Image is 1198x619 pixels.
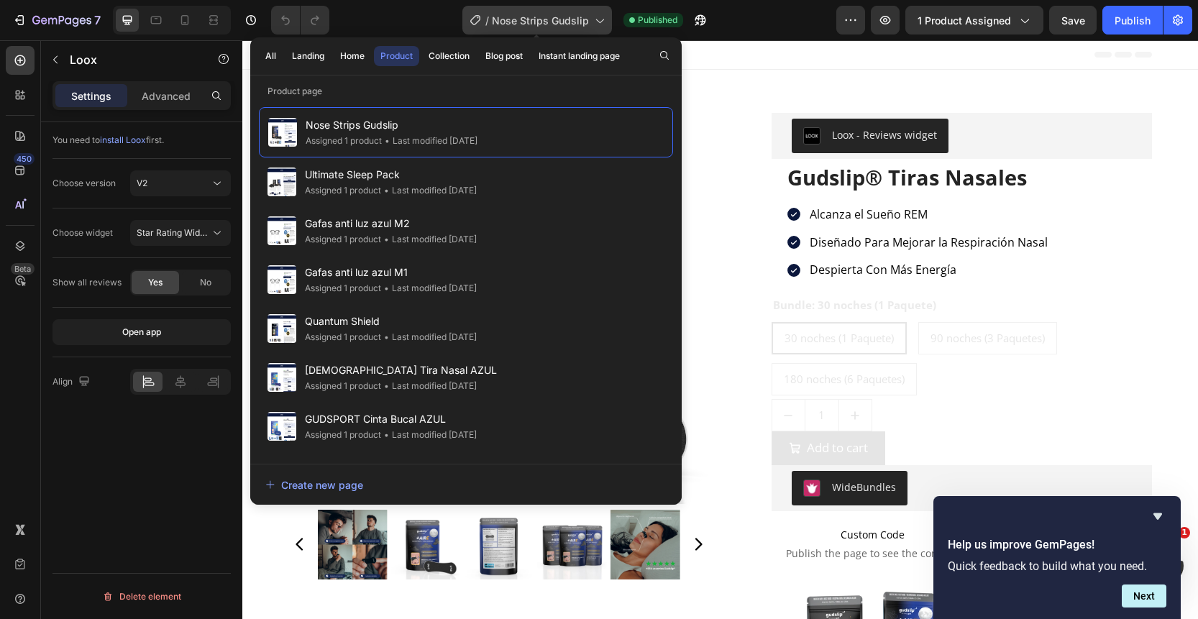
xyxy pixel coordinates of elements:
div: Align [52,372,93,392]
div: Publish [1115,13,1151,28]
button: Blog post [479,46,529,66]
input: quantity [562,359,597,390]
button: Product [374,46,419,66]
div: Assigned 1 product [306,134,382,148]
span: Ultimate Sleep Pack [305,166,477,183]
div: Assigned 1 product [305,330,381,344]
span: Quantum Shield [305,313,477,330]
div: Create new page [265,477,363,492]
button: Loox - Reviews widget [549,78,706,113]
span: 1 [1179,527,1190,538]
div: Last modified [DATE] [382,134,477,148]
img: Wide%20Bundles.png [561,439,578,457]
button: increment [597,359,629,390]
span: • [384,234,389,244]
img: loox.png [561,87,578,104]
span: • [384,380,389,391]
button: Landing [285,46,331,66]
div: You need to first. [52,134,231,147]
span: Gafas anti luz azul M2 [305,215,477,232]
div: Collection [429,50,470,63]
h2: Pack Sueño Reparador [722,540,895,559]
div: Assigned 1 product [305,379,381,393]
span: • [384,331,389,342]
h2: Help us improve GemPages! [948,536,1166,554]
span: Gafas anti luz azul M1 [305,264,477,281]
span: • [384,283,389,293]
span: / [485,13,489,28]
div: Assigned 1 product [305,183,381,198]
div: Open app [122,326,161,339]
span: 180 noches (6 Paquetes) [541,331,662,346]
span: GUDSPORT Cinta Bucal AZUL [305,411,477,428]
span: install Loox [100,134,146,145]
button: Home [334,46,371,66]
div: Beta [11,263,35,275]
span: 1 product assigned [918,13,1011,28]
p: Advanced [142,88,191,104]
div: Help us improve GemPages! [948,508,1166,607]
div: Last modified [DATE] [381,330,477,344]
div: Instant landing page [539,50,620,63]
span: • [384,185,389,196]
span: • [385,135,390,146]
div: Add to cart [564,397,626,419]
button: 1 product assigned [905,6,1043,35]
button: Star Rating Widget [130,220,231,246]
p: en la compra del pack de la cinta bucal & nasal. [723,577,894,610]
p: Loox [70,51,192,68]
div: Delete element [102,588,181,605]
button: Add to cart [529,391,643,425]
div: Show all reviews [52,276,122,289]
span: 90 noches (3 Paquetes) [688,290,803,305]
span: Nose Strips Gudslip [306,116,477,134]
span: • [384,429,389,440]
button: V2 [130,170,231,196]
div: Last modified [DATE] [381,379,477,393]
span: Yes [148,276,163,289]
h1: Gudslip® Tiras Nasales [544,122,895,152]
button: Publish [1102,6,1163,35]
button: Save [1049,6,1097,35]
p: Product page [250,84,682,98]
span: Publish the page to see the content. [544,506,718,521]
button: 7 [6,6,107,35]
button: Create new page [265,470,667,499]
button: Delete element [52,585,231,608]
button: Carousel Next Arrow [447,495,465,513]
div: Blog post [485,50,523,63]
span: [DEMOGRAPHIC_DATA] Tira Nasal AZUL [305,362,497,379]
div: Last modified [DATE] [381,183,477,198]
div: Landing [292,50,324,63]
div: Assigned 1 product [305,281,381,295]
button: WideBundles [549,431,665,465]
div: Last modified [DATE] [381,232,477,247]
strong: Consigue un -10% extra [723,561,851,576]
span: Save [1061,14,1085,27]
div: 450 [14,153,35,165]
span: Alcanza el Sueño REM [567,166,685,182]
div: Choose widget [52,226,113,239]
span: V2 [137,178,147,188]
p: 7 [94,12,101,29]
span: 30 noches (1 Paquete) [542,290,651,305]
span: Nose Strips Gudslip [492,13,589,28]
span: Custom Code [544,486,718,503]
span: Star Rating Widget [137,227,213,238]
div: Assigned 1 product [305,232,381,247]
div: Product [380,50,413,63]
div: Undo/Redo [271,6,329,35]
div: All [265,50,276,63]
button: Next question [1122,584,1166,607]
div: Assigned 1 product [305,428,381,442]
span: Diseñado Para Mejorar la Respiración Nasal [567,194,805,210]
button: Collection [422,46,476,66]
div: Loox - Reviews widget [590,87,695,102]
p: Quick feedback to build what you need. [948,559,1166,573]
iframe: Design area [242,40,1198,619]
span: Despierta Con Más Energía [567,221,714,237]
div: Choose version [52,177,116,190]
button: Instant landing page [532,46,626,66]
div: Last modified [DATE] [381,281,477,295]
div: Last modified [DATE] [381,428,477,442]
